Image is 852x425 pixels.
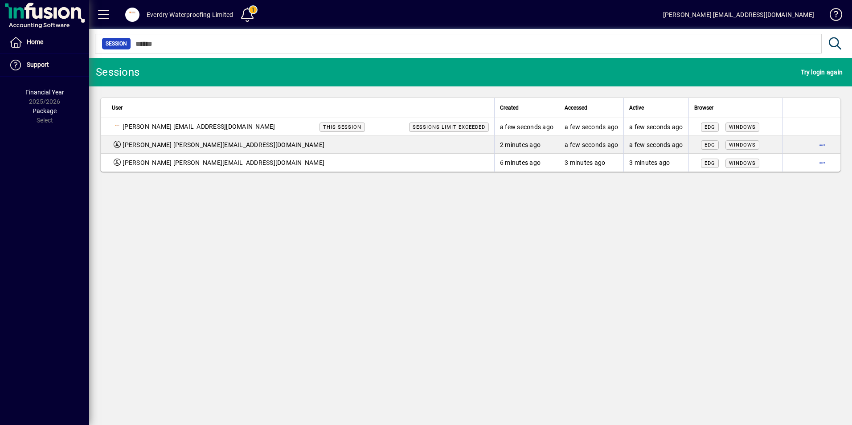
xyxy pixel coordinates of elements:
[729,124,756,130] span: Windows
[112,103,123,113] span: User
[559,154,623,172] td: 3 minutes ago
[694,158,777,168] div: Mozilla/5.0 (Windows NT 10.0; Win64; x64) AppleWebKit/537.36 (KHTML, like Gecko) Chrome/139.0.0.0...
[623,118,688,136] td: a few seconds ago
[500,103,519,113] span: Created
[4,31,89,53] a: Home
[559,118,623,136] td: a few seconds ago
[705,124,715,130] span: Edg
[494,154,559,172] td: 6 minutes ago
[106,39,127,48] span: Session
[559,136,623,154] td: a few seconds ago
[623,154,688,172] td: 3 minutes ago
[729,160,756,166] span: Windows
[799,64,845,80] button: Try login again
[494,118,559,136] td: a few seconds ago
[96,65,139,79] div: Sessions
[815,155,829,170] button: More options
[823,2,841,31] a: Knowledge Base
[123,158,324,167] span: [PERSON_NAME] [PERSON_NAME][EMAIL_ADDRESS][DOMAIN_NAME]
[123,140,324,149] span: [PERSON_NAME] [PERSON_NAME][EMAIL_ADDRESS][DOMAIN_NAME]
[729,142,756,148] span: Windows
[413,124,485,130] span: Sessions limit exceeded
[25,89,64,96] span: Financial Year
[694,122,777,131] div: Mozilla/5.0 (Windows NT 10.0; Win64; x64) AppleWebKit/537.36 (KHTML, like Gecko) Chrome/139.0.0.0...
[4,54,89,76] a: Support
[705,142,715,148] span: Edg
[705,160,715,166] span: Edg
[663,8,814,22] div: [PERSON_NAME] [EMAIL_ADDRESS][DOMAIN_NAME]
[815,138,829,152] button: More options
[27,38,43,45] span: Home
[623,136,688,154] td: a few seconds ago
[147,8,233,22] div: Everdry Waterproofing Limited
[323,124,361,130] span: This session
[33,107,57,114] span: Package
[694,103,713,113] span: Browser
[123,122,275,131] span: [PERSON_NAME] [EMAIL_ADDRESS][DOMAIN_NAME]
[801,65,843,79] span: Try login again
[694,140,777,149] div: Mozilla/5.0 (Windows NT 10.0; Win64; x64) AppleWebKit/537.36 (KHTML, like Gecko) Chrome/139.0.0.0...
[118,7,147,23] button: Profile
[565,103,587,113] span: Accessed
[27,61,49,68] span: Support
[494,136,559,154] td: 2 minutes ago
[629,103,644,113] span: Active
